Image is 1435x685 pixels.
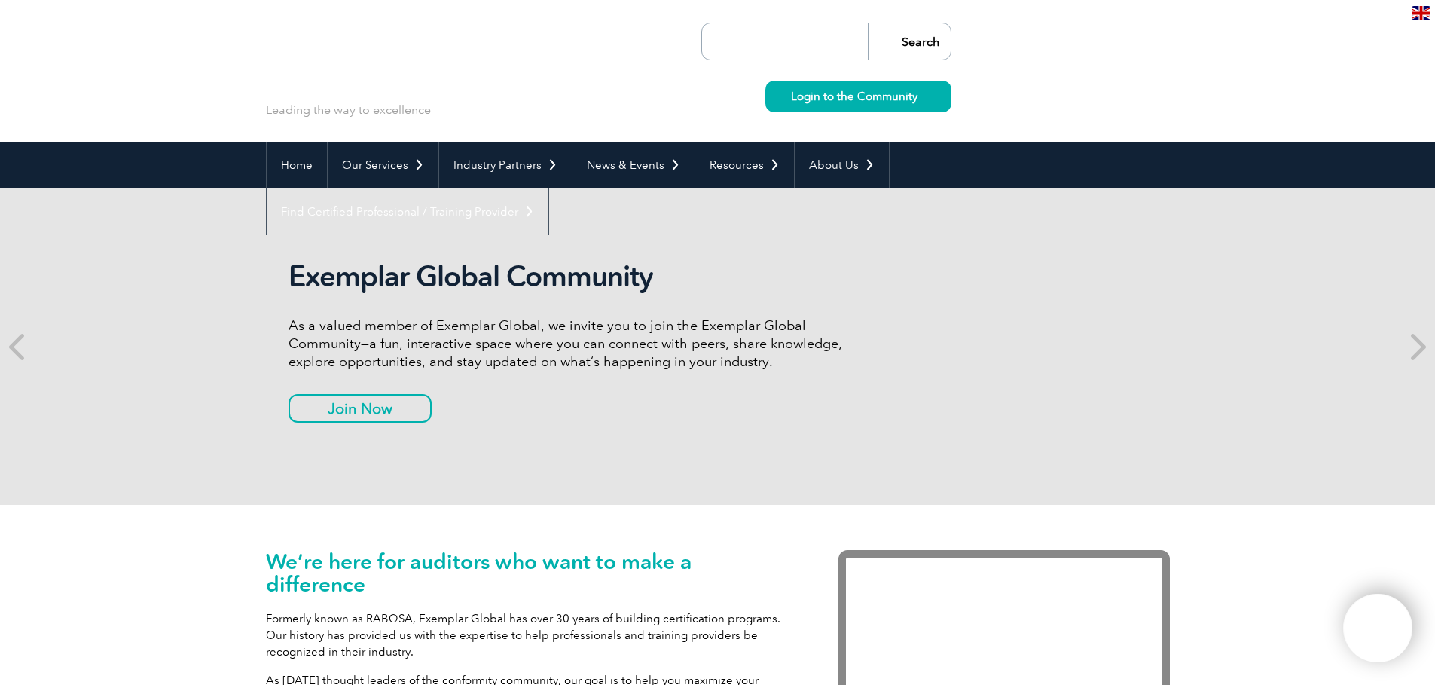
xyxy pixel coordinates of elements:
a: Resources [695,142,794,188]
h1: We’re here for auditors who want to make a difference [266,550,793,595]
img: svg+xml;nitro-empty-id=MTgxNToxMTY=-1;base64,PHN2ZyB2aWV3Qm94PSIwIDAgNDAwIDQwMCIgd2lkdGg9IjQwMCIg... [1359,610,1397,647]
p: As a valued member of Exemplar Global, we invite you to join the Exemplar Global Community—a fun,... [289,317,853,371]
input: Search [868,23,951,60]
img: en [1412,6,1430,20]
a: Join Now [289,394,432,423]
p: Formerly known as RABQSA, Exemplar Global has over 30 years of building certification programs. O... [266,610,793,660]
a: Login to the Community [765,81,951,112]
a: Our Services [328,142,438,188]
img: svg+xml;nitro-empty-id=MzcwOjIyMw==-1;base64,PHN2ZyB2aWV3Qm94PSIwIDAgMTEgMTEiIHdpZHRoPSIxMSIgaGVp... [917,92,926,100]
a: Industry Partners [439,142,572,188]
p: Leading the way to excellence [266,102,431,118]
a: Find Certified Professional / Training Provider [267,188,548,235]
h2: Exemplar Global Community [289,259,853,294]
a: About Us [795,142,889,188]
a: News & Events [572,142,695,188]
a: Home [267,142,327,188]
